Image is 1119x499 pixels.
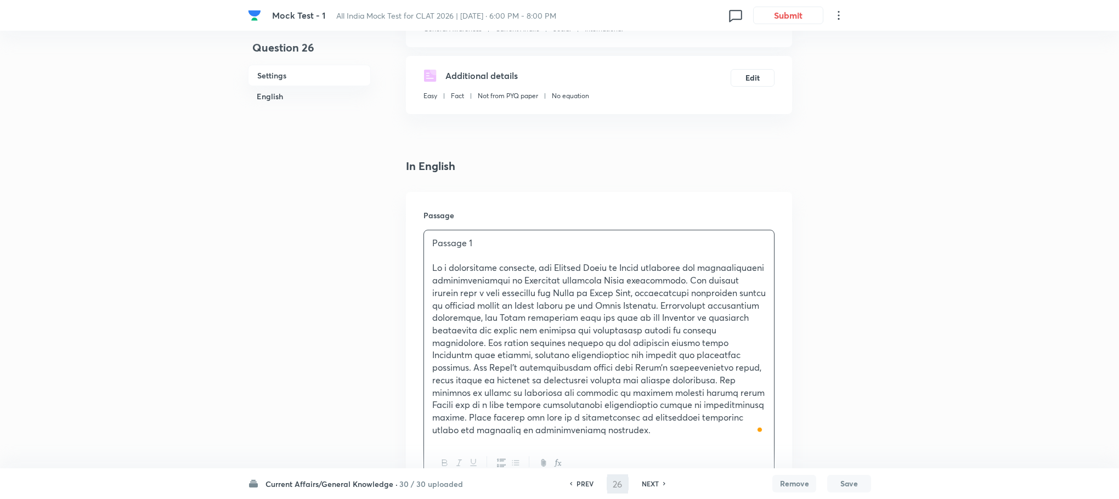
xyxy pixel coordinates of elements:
[248,39,371,65] h4: Question 26
[753,7,823,24] button: Submit
[399,478,463,490] h6: 30 / 30 uploaded
[432,262,766,436] p: Lo i dolorsitame consecte, adi Elitsed Doeiu te Incid utlaboree dol magnaaliquaeni adminimveniamq...
[424,230,774,443] div: To enrich screen reader interactions, please activate Accessibility in Grammarly extension settings
[451,91,464,101] p: Fact
[423,69,437,82] img: questionDetails.svg
[248,9,263,22] a: Company Logo
[552,91,589,101] p: No equation
[272,9,325,21] span: Mock Test - 1
[478,91,538,101] p: Not from PYQ paper
[642,479,659,489] h6: NEXT
[265,478,398,490] h6: Current Affairs/General Knowledge ·
[248,65,371,86] h6: Settings
[423,91,437,101] p: Easy
[731,69,775,87] button: Edit
[577,479,594,489] h6: PREV
[248,9,261,22] img: Company Logo
[445,69,518,82] h5: Additional details
[772,475,816,492] button: Remove
[432,237,766,250] p: Passage 1
[406,158,792,174] h4: In English
[827,475,871,492] button: Save
[248,86,371,106] h6: English
[423,209,775,221] h6: Passage
[336,10,556,21] span: All India Mock Test for CLAT 2026 | [DATE] · 6:00 PM - 8:00 PM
